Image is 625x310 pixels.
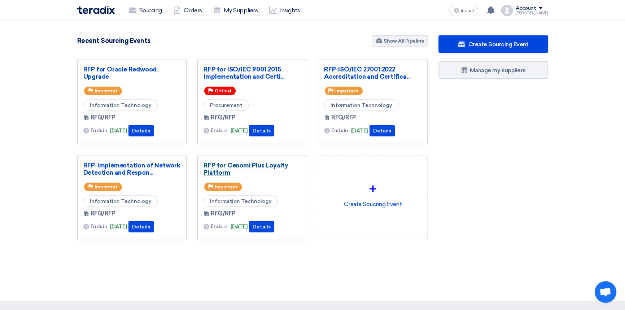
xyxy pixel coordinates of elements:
a: Show All Pipeline [372,35,428,47]
span: Ends in [91,223,108,230]
a: Open chat [595,281,616,303]
span: Ends in [211,127,228,134]
span: [DATE] [231,223,248,231]
a: Insights [263,3,306,18]
a: RFP-Implementation of Network Detection and Respon... [83,162,181,176]
span: Information Technology [204,195,278,207]
button: العربية [449,5,478,16]
span: Information Technology [324,99,399,111]
button: Details [128,125,154,136]
a: RFP for Cenomi Plus Loyalty Platform [204,162,301,176]
span: Information Technology [83,195,158,207]
span: [DATE] [231,127,248,135]
a: Orders [168,3,208,18]
span: [DATE] [110,223,127,231]
span: Important [95,88,118,93]
a: Sourcing [123,3,168,18]
h4: Recent Sourcing Events [77,37,150,45]
a: My Suppliers [208,3,263,18]
img: profile_test.png [501,5,513,16]
span: Important [335,88,358,93]
span: Important [215,184,238,189]
span: RFQ/RFP [91,209,115,218]
button: Details [249,125,274,136]
span: RFQ/RFP [211,209,236,218]
button: Details [370,125,395,136]
a: RFP-ISO/IEC 27001:2022 Accreditation and Certifica... [324,66,421,80]
span: [DATE] [351,127,368,135]
span: Create Sourcing Event [468,41,528,48]
div: + [324,178,421,200]
span: RFQ/RFP [331,113,356,122]
span: العربية [461,8,474,13]
span: RFQ/RFP [91,113,115,122]
a: RFP for Oracle Redwood Upgrade [83,66,181,80]
div: [PERSON_NAME] [516,11,548,15]
span: [DATE] [110,127,127,135]
div: Account [516,5,536,12]
span: Procurement [204,99,249,111]
span: Important [95,184,118,189]
span: RFQ/RFP [211,113,236,122]
div: Create Soucring Event [324,162,421,225]
span: Ends in [211,223,228,230]
img: Teradix logo [77,6,115,14]
span: Ends in [331,127,348,134]
span: Critical [215,88,231,93]
a: RFP for ISO/IEC 9001:2015 Implementation and Certi... [204,66,301,80]
button: Details [249,221,274,232]
span: Ends in [91,127,108,134]
button: Details [128,221,154,232]
a: Manage my suppliers [438,61,548,79]
span: Information Technology [83,99,158,111]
